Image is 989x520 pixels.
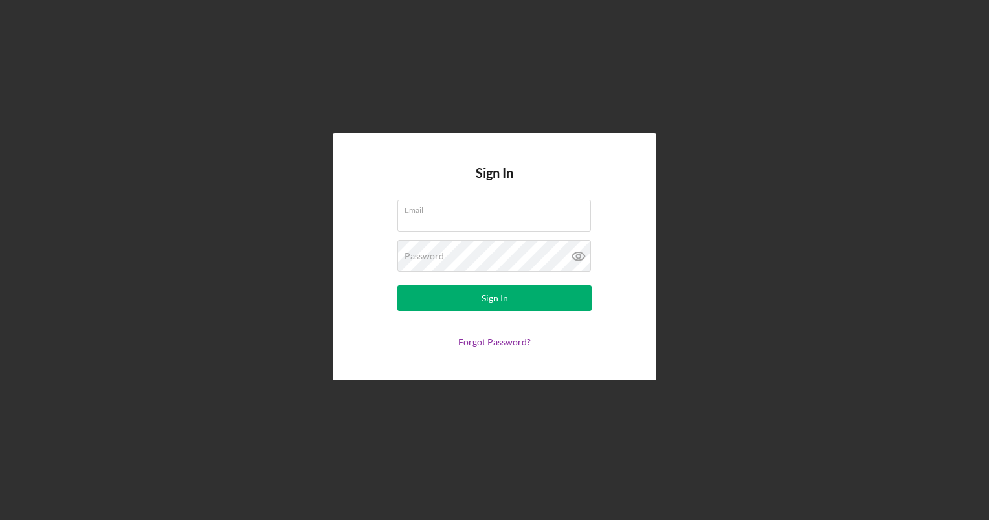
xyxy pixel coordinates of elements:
[458,336,531,347] a: Forgot Password?
[482,285,508,311] div: Sign In
[476,166,513,200] h4: Sign In
[405,251,444,261] label: Password
[397,285,592,311] button: Sign In
[405,200,591,215] label: Email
